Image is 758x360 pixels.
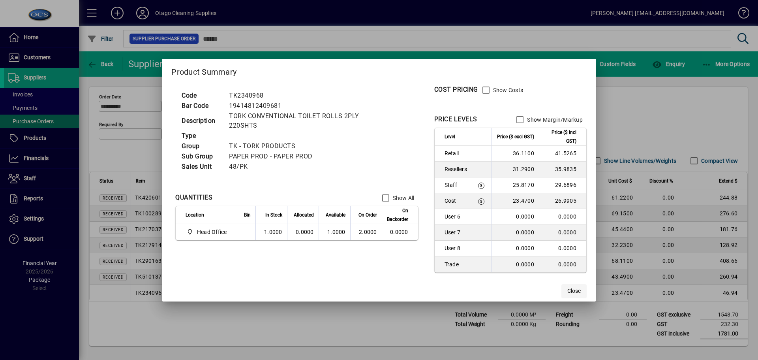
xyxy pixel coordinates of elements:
label: Show Costs [492,86,523,94]
td: 0.0000 [492,241,539,256]
td: 0.0000 [539,241,586,256]
span: Trade [445,260,467,268]
td: Sales Unit [178,162,225,172]
td: TORK CONVENTIONAL TOILET ROLLS 2PLY 220SHTS [225,111,369,131]
td: 0.0000 [492,225,539,241]
span: Allocated [294,211,314,219]
td: 36.1100 [492,146,539,162]
td: Description [178,111,225,131]
td: 0.0000 [539,256,586,272]
span: Price ($ excl GST) [497,132,534,141]
span: User 6 [445,213,467,221]
span: 2.0000 [359,229,377,235]
td: 1.0000 [255,224,287,240]
td: TK2340968 [225,90,369,101]
span: On Backorder [387,206,408,224]
div: PRICE LEVELS [434,115,477,124]
td: 25.8170 [492,177,539,193]
span: In Stock [265,211,282,219]
td: Code [178,90,225,101]
span: User 7 [445,228,467,236]
span: Location [186,211,204,219]
td: 0.0000 [492,209,539,225]
span: Retail [445,149,467,157]
td: 0.0000 [539,225,586,241]
td: Group [178,141,225,151]
td: 26.9905 [539,193,586,209]
span: Price ($ incl GST) [544,128,576,145]
td: 35.9835 [539,162,586,177]
span: Resellers [445,165,467,173]
div: QUANTITIES [175,193,212,202]
span: Bin [244,211,251,219]
td: 48/PK [225,162,369,172]
label: Show All [391,194,415,202]
span: Head Office [186,227,230,237]
td: 23.4700 [492,193,539,209]
span: Cost [445,197,467,205]
td: TK - TORK PRODUCTS [225,141,369,151]
td: 19414812409681 [225,101,369,111]
div: COST PRICING [434,85,478,94]
td: Sub Group [178,151,225,162]
td: 31.2900 [492,162,539,177]
td: 29.6896 [539,177,586,193]
span: Available [326,211,345,219]
span: Close [567,287,581,295]
span: Level [445,132,455,141]
span: On Order [358,211,377,219]
h2: Product Summary [162,59,596,82]
label: Show Margin/Markup [525,116,583,124]
span: Staff [445,181,467,189]
span: Head Office [197,228,227,236]
td: 0.0000 [382,224,418,240]
td: PAPER PROD - PAPER PROD [225,151,369,162]
td: 1.0000 [319,224,350,240]
td: 0.0000 [539,209,586,225]
td: 41.5265 [539,146,586,162]
td: 0.0000 [287,224,319,240]
span: User 8 [445,244,467,252]
td: Type [178,131,225,141]
td: 0.0000 [492,256,539,272]
button: Close [561,284,587,298]
td: Bar Code [178,101,225,111]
